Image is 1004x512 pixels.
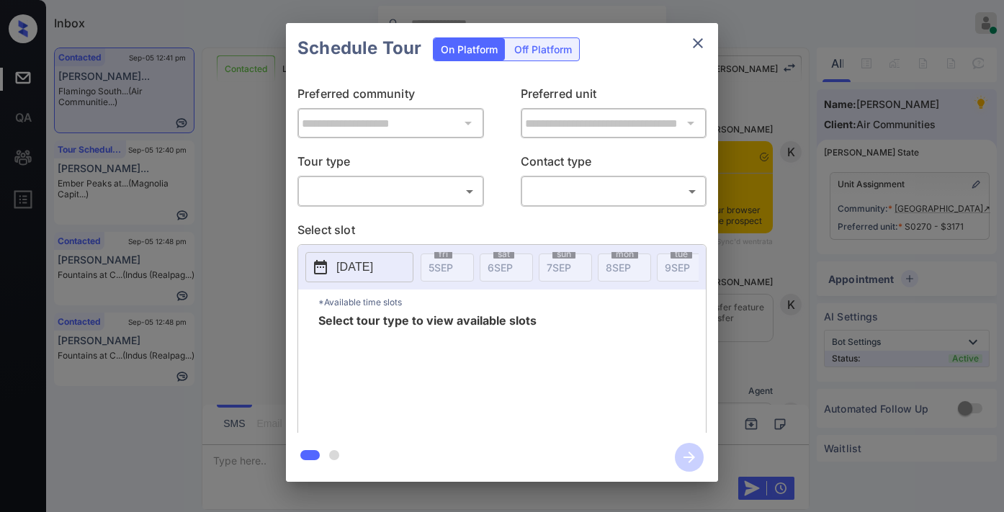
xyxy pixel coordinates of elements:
[521,153,707,176] p: Contact type
[297,153,484,176] p: Tour type
[507,38,579,60] div: Off Platform
[297,85,484,108] p: Preferred community
[286,23,433,73] h2: Schedule Tour
[318,289,706,315] p: *Available time slots
[318,315,537,430] span: Select tour type to view available slots
[434,38,505,60] div: On Platform
[683,29,712,58] button: close
[521,85,707,108] p: Preferred unit
[297,221,707,244] p: Select slot
[336,259,373,276] p: [DATE]
[305,252,413,282] button: [DATE]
